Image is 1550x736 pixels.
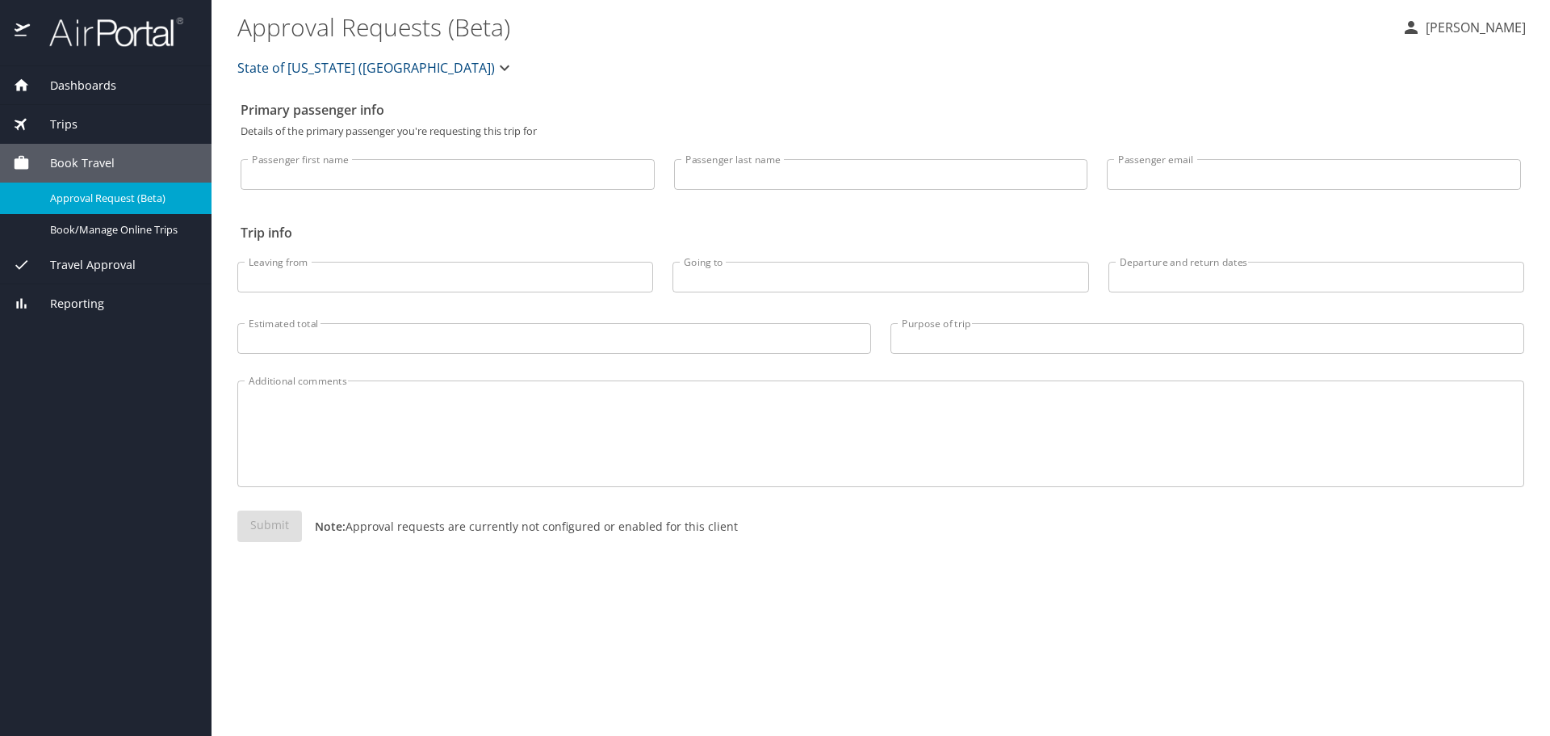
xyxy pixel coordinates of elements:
[15,16,31,48] img: icon-airportal.png
[50,222,192,238] span: Book/Manage Online Trips
[231,52,521,84] button: State of [US_STATE] ([GEOGRAPHIC_DATA])
[30,116,77,133] span: Trips
[237,2,1389,52] h1: Approval Requests (Beta)
[1395,13,1532,42] button: [PERSON_NAME]
[241,220,1521,246] h2: Trip info
[1421,18,1526,37] p: [PERSON_NAME]
[30,256,136,274] span: Travel Approval
[50,191,192,206] span: Approval Request (Beta)
[315,519,346,534] strong: Note:
[241,126,1521,137] p: Details of the primary passenger you're requesting this trip for
[31,16,183,48] img: airportal-logo.png
[30,295,104,313] span: Reporting
[241,97,1521,123] h2: Primary passenger info
[30,154,115,172] span: Book Travel
[237,57,495,79] span: State of [US_STATE] ([GEOGRAPHIC_DATA])
[302,518,738,535] p: Approval requests are currently not configured or enabled for this client
[30,77,116,95] span: Dashboards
